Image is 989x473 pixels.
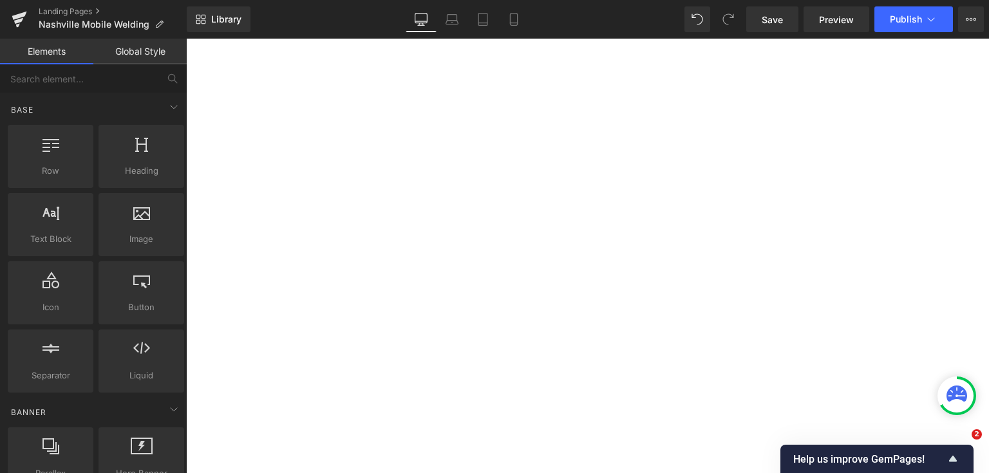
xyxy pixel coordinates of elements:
span: Button [102,301,180,314]
a: Tablet [467,6,498,32]
button: Publish [874,6,953,32]
button: Show survey - Help us improve GemPages! [793,451,961,467]
span: Help us improve GemPages! [793,453,945,465]
span: Preview [819,13,854,26]
a: Preview [804,6,869,32]
span: Separator [12,369,89,382]
span: Publish [890,14,922,24]
span: 2 [972,429,982,440]
span: Liquid [102,369,180,382]
a: Desktop [406,6,437,32]
a: Mobile [498,6,529,32]
button: Undo [684,6,710,32]
span: Image [102,232,180,246]
button: More [958,6,984,32]
a: New Library [187,6,250,32]
span: Icon [12,301,89,314]
a: Global Style [93,39,187,64]
span: Nashville Mobile Welding [39,19,149,30]
span: Base [10,104,35,116]
span: Row [12,164,89,178]
a: Landing Pages [39,6,187,17]
span: Library [211,14,241,25]
span: Save [762,13,783,26]
iframe: Intercom live chat [945,429,976,460]
span: Text Block [12,232,89,246]
span: Banner [10,406,48,418]
span: Heading [102,164,180,178]
button: Redo [715,6,741,32]
a: Laptop [437,6,467,32]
